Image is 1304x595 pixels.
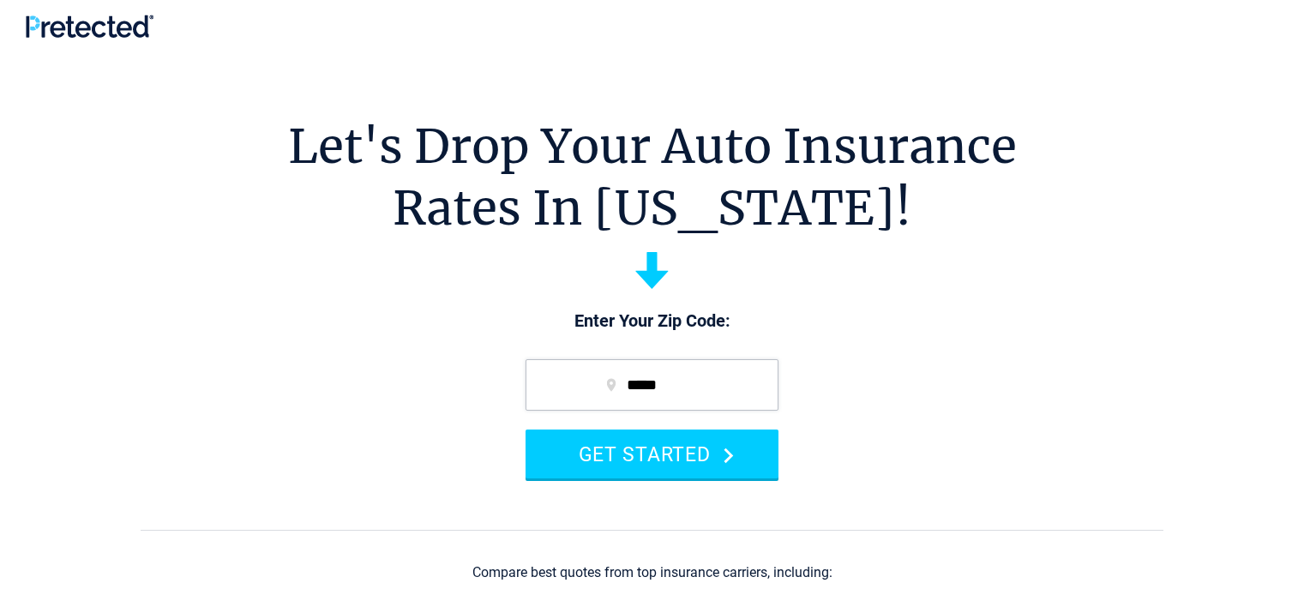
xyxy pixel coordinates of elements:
div: Compare best quotes from top insurance carriers, including: [472,565,832,580]
input: zip code [526,359,778,411]
img: Pretected Logo [26,15,153,38]
h1: Let's Drop Your Auto Insurance Rates In [US_STATE]! [288,116,1017,239]
button: GET STARTED [526,430,778,478]
p: Enter Your Zip Code: [508,310,796,334]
